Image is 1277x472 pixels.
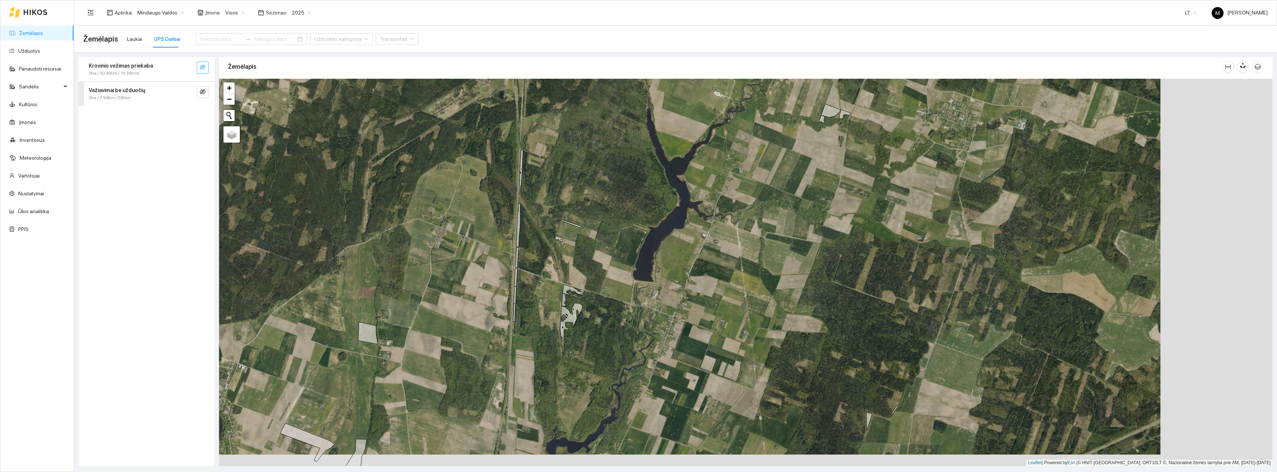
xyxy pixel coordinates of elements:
span: | [1077,460,1078,465]
span: Mindaugo Valdos [137,7,184,18]
div: Krovinio vežimas priekaba0ha / 30.43km / 1h 36mineye-invisible [79,57,215,81]
span: eye-invisible [200,89,206,96]
span: calendar [258,10,264,16]
span: to [245,36,251,42]
span: swap-right [245,36,251,42]
span: [PERSON_NAME] [1212,10,1268,16]
span: Žemėlapis [83,33,118,45]
a: PPIS [18,226,29,232]
a: Nustatymai [18,191,44,196]
input: Pabaigos data [254,35,296,43]
span: menu-fold [87,9,94,16]
a: Panaudoti resursai [19,66,61,72]
span: + [227,83,232,92]
span: shop [197,10,203,16]
button: eye-invisible [197,86,209,98]
a: Užduotys [18,48,40,54]
div: Važiavimai be užduočių0ha / 2.94km / 58mineye-invisible [79,82,215,106]
a: Leaflet [1028,460,1042,465]
div: Laukai [127,35,142,43]
span: Įmonė : [205,9,221,17]
span: eye-invisible [200,64,206,71]
span: 0ha / 30.43km / 1h 36min [89,70,139,77]
a: Ūkio analitika [18,208,49,214]
span: 2025 [292,7,311,18]
span: 0ha / 2.94km / 58min [89,94,131,101]
strong: Krovinio vežimas priekaba [89,63,153,69]
button: eye-invisible [197,62,209,74]
button: column-width [1222,61,1234,73]
span: M [1215,7,1220,19]
span: LT [1185,7,1197,18]
a: Įmonės [19,119,36,125]
div: | Powered by © HNIT-[GEOGRAPHIC_DATA]; ORT10LT ©, Nacionalinė žemės tarnyba prie AM, [DATE]-[DATE] [1026,460,1273,466]
input: Pradžios data [200,35,242,43]
a: Zoom in [223,82,235,94]
a: Layers [223,126,240,143]
div: Žemėlapis [228,56,1222,77]
a: Vartotojai [18,173,40,179]
a: Žemėlapis [19,30,43,36]
span: Sandėlis [19,79,61,94]
button: menu-fold [83,5,98,20]
a: Esri [1068,460,1075,465]
a: Kultūros [19,101,37,107]
span: Sezonas : [266,9,287,17]
div: GPS Darbai [154,35,180,43]
span: column-width [1222,64,1234,70]
strong: Važiavimai be užduočių [89,87,145,93]
a: Zoom out [223,94,235,105]
a: Meteorologija [20,155,51,161]
span: layout [107,10,113,16]
button: Initiate a new search [223,110,235,121]
span: − [227,94,232,104]
a: Inventorius [20,137,45,143]
span: Visos [225,7,245,18]
span: Aplinka : [115,9,133,17]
